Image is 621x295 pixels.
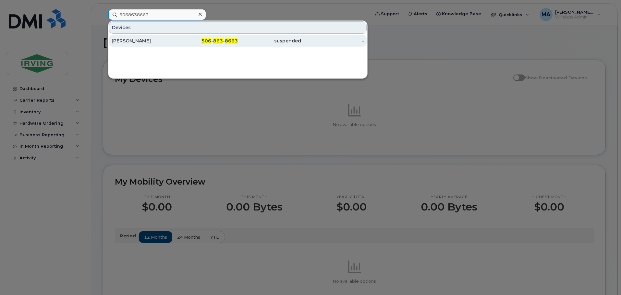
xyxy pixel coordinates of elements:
[201,38,211,44] span: 506
[238,38,301,44] div: suspended
[175,38,238,44] div: - -
[301,38,364,44] div: -
[112,38,175,44] div: [PERSON_NAME]
[213,38,223,44] span: 863
[225,38,238,44] span: 8663
[109,21,367,34] div: Devices
[109,35,367,47] a: [PERSON_NAME]506-863-8663suspended-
